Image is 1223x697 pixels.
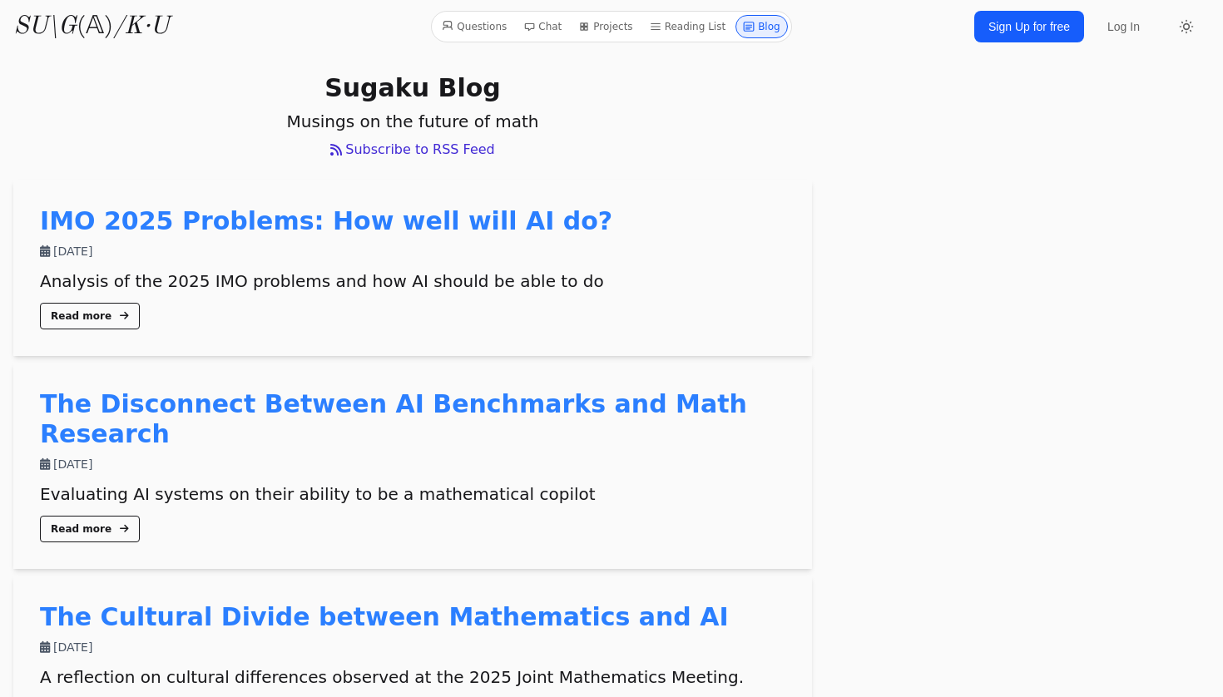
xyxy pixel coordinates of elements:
div: A reflection on cultural differences observed at the 2025 Joint Mathematics Meeting. [40,665,785,689]
a: SU\G(𝔸)/K·U [13,12,169,42]
a: Questions [435,15,513,38]
a: Blog [735,15,788,38]
i: SU\G [13,14,77,39]
div: Evaluating AI systems on their ability to be a mathematical copilot [40,482,785,506]
i: /K·U [113,14,169,39]
a: Reading List [643,15,733,38]
a: Read more [40,303,140,329]
a: Sign Up for free [974,11,1084,42]
h1: Sugaku Blog [13,73,812,103]
a: Log In [1097,12,1150,42]
a: Projects [572,15,639,38]
div: Analysis of the 2025 IMO problems and how AI should be able to do [40,269,785,293]
a: Chat [517,15,568,38]
div: [DATE] [40,456,785,472]
a: Read more [40,516,140,542]
div: [DATE] [40,639,785,655]
a: IMO 2025 Problems: How well will AI do? [40,206,612,235]
a: Subscribe to RSS Feed [13,140,812,160]
a: The Cultural Divide between Mathematics and AI [40,602,729,631]
p: Musings on the future of math [13,110,812,133]
div: [DATE] [40,243,785,260]
a: The Disconnect Between AI Benchmarks and Math Research [40,389,747,448]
